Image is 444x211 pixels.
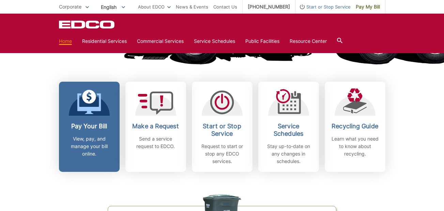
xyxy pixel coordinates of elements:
p: Learn what you need to know about recycling. [330,135,380,158]
a: Pay Your Bill View, pay, and manage your bill online. [59,82,120,172]
span: English [96,1,130,13]
a: Make a Request Send a service request to EDCO. [125,82,186,172]
h2: Start or Stop Service [197,123,247,137]
h2: Make a Request [131,123,181,130]
p: Send a service request to EDCO. [131,135,181,150]
h2: Recycling Guide [330,123,380,130]
a: Service Schedules [194,37,235,45]
a: Residential Services [82,37,127,45]
span: Corporate [59,4,81,10]
a: Recycling Guide Learn what you need to know about recycling. [325,82,385,172]
a: Public Facilities [245,37,279,45]
a: EDCD logo. Return to the homepage. [59,20,116,29]
h2: Service Schedules [263,123,314,137]
p: Request to start or stop any EDCO services. [197,143,247,165]
h2: Pay Your Bill [64,123,114,130]
p: View, pay, and manage your bill online. [64,135,114,158]
p: Stay up-to-date on any changes in schedules. [263,143,314,165]
a: News & Events [176,3,208,11]
a: About EDCO [138,3,171,11]
a: Contact Us [213,3,237,11]
a: Commercial Services [137,37,184,45]
a: Service Schedules Stay up-to-date on any changes in schedules. [258,82,319,172]
a: Home [59,37,72,45]
span: Pay My Bill [356,3,380,11]
a: Resource Center [290,37,327,45]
